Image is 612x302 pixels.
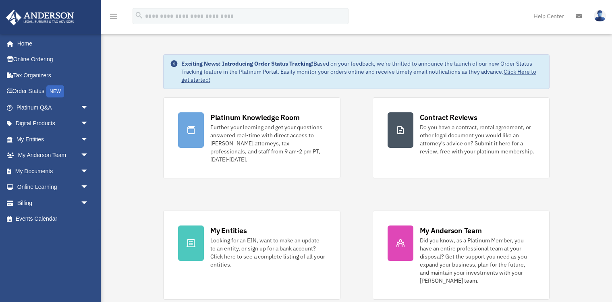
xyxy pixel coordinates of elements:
[373,211,550,300] a: My Anderson Team Did you know, as a Platinum Member, you have an entire professional team at your...
[81,147,97,164] span: arrow_drop_down
[81,131,97,148] span: arrow_drop_down
[181,60,313,67] strong: Exciting News: Introducing Order Status Tracking!
[81,179,97,196] span: arrow_drop_down
[210,112,300,122] div: Platinum Knowledge Room
[81,116,97,132] span: arrow_drop_down
[210,123,326,163] div: Further your learning and get your questions answered real-time with direct access to [PERSON_NAM...
[181,68,536,83] a: Click Here to get started!
[109,14,118,21] a: menu
[46,85,64,97] div: NEW
[6,147,101,163] a: My Anderson Teamarrow_drop_down
[4,10,77,25] img: Anderson Advisors Platinum Portal
[163,97,340,178] a: Platinum Knowledge Room Further your learning and get your questions answered real-time with dire...
[420,123,535,155] div: Do you have a contract, rental agreement, or other legal document you would like an attorney's ad...
[6,83,101,100] a: Order StatusNEW
[81,163,97,180] span: arrow_drop_down
[420,236,535,285] div: Did you know, as a Platinum Member, you have an entire professional team at your disposal? Get th...
[81,195,97,211] span: arrow_drop_down
[6,35,97,52] a: Home
[6,163,101,179] a: My Documentsarrow_drop_down
[181,60,543,84] div: Based on your feedback, we're thrilled to announce the launch of our new Order Status Tracking fe...
[6,67,101,83] a: Tax Organizers
[6,99,101,116] a: Platinum Q&Aarrow_drop_down
[81,99,97,116] span: arrow_drop_down
[6,211,101,227] a: Events Calendar
[420,225,482,236] div: My Anderson Team
[420,112,477,122] div: Contract Reviews
[6,131,101,147] a: My Entitiesarrow_drop_down
[373,97,550,178] a: Contract Reviews Do you have a contract, rental agreement, or other legal document you would like...
[109,11,118,21] i: menu
[210,225,247,236] div: My Entities
[6,116,101,132] a: Digital Productsarrow_drop_down
[6,52,101,68] a: Online Ordering
[210,236,326,269] div: Looking for an EIN, want to make an update to an entity, or sign up for a bank account? Click her...
[135,11,143,20] i: search
[594,10,606,22] img: User Pic
[6,195,101,211] a: Billingarrow_drop_down
[6,179,101,195] a: Online Learningarrow_drop_down
[163,211,340,300] a: My Entities Looking for an EIN, want to make an update to an entity, or sign up for a bank accoun...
